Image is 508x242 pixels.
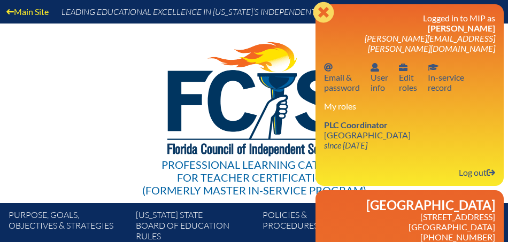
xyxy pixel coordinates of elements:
[428,23,495,33] span: [PERSON_NAME]
[324,120,388,130] span: PLC Coordinator
[399,63,407,72] svg: User info
[424,60,468,95] a: In-service recordIn-servicerecord
[142,158,366,197] div: Professional Learning Catalog (formerly Master In-service Program)
[324,101,495,111] h3: My roles
[144,24,365,169] img: FCISlogo221.eps
[313,2,334,23] svg: Close
[320,118,415,152] a: PLC Coordinator [GEOGRAPHIC_DATA] since [DATE]
[366,60,392,95] a: User infoUserinfo
[138,21,371,199] a: Professional Learning Catalog for Teacher Certification(formerly Master In-service Program)
[324,199,495,212] h2: [GEOGRAPHIC_DATA]
[324,140,367,150] i: since [DATE]
[395,60,421,95] a: User infoEditroles
[428,63,438,72] svg: In-service record
[177,171,332,184] span: for Teacher Certification
[324,13,495,53] h3: Logged in to MIP as
[371,63,379,72] svg: User info
[487,168,495,177] svg: Log out
[2,4,53,19] a: Main Site
[455,165,499,179] a: Log outLog out
[324,63,333,72] svg: Email password
[365,33,495,53] span: [PERSON_NAME][EMAIL_ADDRESS][PERSON_NAME][DOMAIN_NAME]
[320,60,364,95] a: Email passwordEmail &password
